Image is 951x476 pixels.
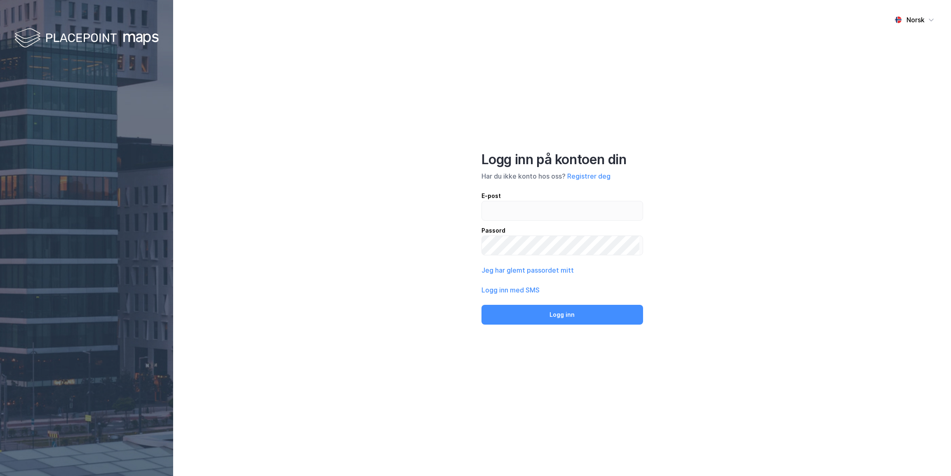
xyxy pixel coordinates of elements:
div: Norsk [906,15,925,25]
div: Logg inn på kontoen din [481,151,643,168]
button: Logg inn [481,305,643,325]
div: Passord [481,226,643,236]
button: Jeg har glemt passordet mitt [481,265,574,275]
div: E-post [481,191,643,201]
img: logo-white.f07954bde2210d2a523dddb988cd2aa7.svg [14,26,159,51]
button: Registrer deg [567,171,611,181]
button: Logg inn med SMS [481,285,540,295]
div: Har du ikke konto hos oss? [481,171,643,181]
